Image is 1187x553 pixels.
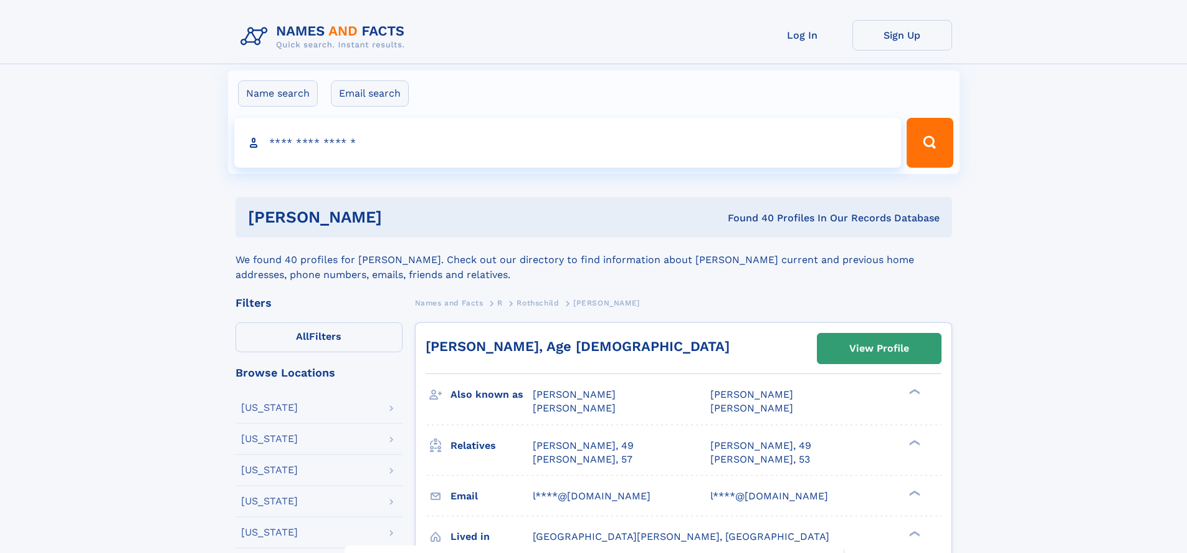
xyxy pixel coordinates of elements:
a: View Profile [818,334,941,363]
a: [PERSON_NAME], 49 [710,439,811,453]
div: ❯ [906,489,921,497]
label: Name search [238,80,318,107]
div: Found 40 Profiles In Our Records Database [555,211,940,225]
span: All [296,330,309,342]
h3: Email [450,486,533,507]
a: [PERSON_NAME], 57 [533,453,632,466]
a: Sign Up [852,20,952,50]
button: Search Button [907,118,953,168]
span: Rothschild [517,299,559,307]
div: Filters [236,297,403,309]
label: Filters [236,322,403,352]
div: ❯ [906,438,921,446]
h1: [PERSON_NAME] [248,209,555,225]
label: Email search [331,80,409,107]
span: [PERSON_NAME] [573,299,640,307]
a: [PERSON_NAME], 49 [533,439,634,453]
div: [US_STATE] [241,434,298,444]
div: ❯ [906,529,921,537]
a: Rothschild [517,295,559,310]
input: search input [234,118,902,168]
div: [US_STATE] [241,465,298,475]
a: Names and Facts [415,295,484,310]
div: ❯ [906,388,921,396]
span: [PERSON_NAME] [533,388,616,400]
span: [PERSON_NAME] [710,402,793,414]
a: R [497,295,503,310]
div: Browse Locations [236,367,403,378]
h3: Lived in [450,526,533,547]
h3: Also known as [450,384,533,405]
div: We found 40 profiles for [PERSON_NAME]. Check out our directory to find information about [PERSON... [236,238,952,282]
span: [GEOGRAPHIC_DATA][PERSON_NAME], [GEOGRAPHIC_DATA] [533,531,829,542]
a: Log In [753,20,852,50]
span: R [497,299,503,307]
h3: Relatives [450,435,533,456]
a: [PERSON_NAME], 53 [710,453,810,466]
span: [PERSON_NAME] [710,388,793,400]
div: [US_STATE] [241,496,298,506]
a: [PERSON_NAME], Age [DEMOGRAPHIC_DATA] [426,339,730,354]
div: [US_STATE] [241,403,298,413]
div: [US_STATE] [241,527,298,537]
div: View Profile [849,334,909,363]
span: [PERSON_NAME] [533,402,616,414]
img: Logo Names and Facts [236,20,415,54]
